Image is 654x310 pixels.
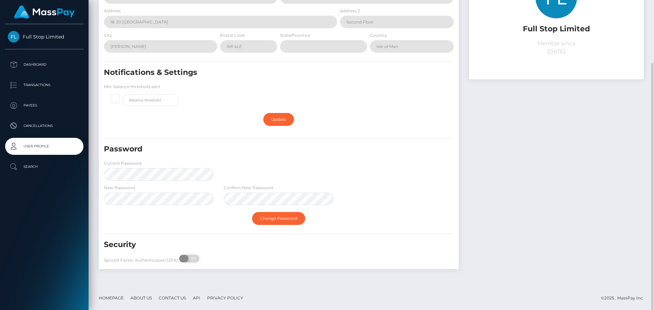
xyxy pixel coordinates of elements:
h5: Password [104,144,398,154]
p: User Profile [8,141,81,151]
div: © 2025 , MassPay Inc. [601,294,649,302]
p: Dashboard [8,60,81,70]
a: Cancellations [5,117,83,134]
label: Country [370,32,387,38]
label: Current Password [104,160,141,166]
a: Payees [5,97,83,114]
label: Min. balance threshold alert [104,84,160,90]
p: Cancellations [8,121,81,131]
span: Full Stop Limited [5,34,83,40]
img: MassPay Logo [14,5,75,19]
a: Update [263,113,294,126]
a: User Profile [5,138,83,155]
label: City [104,32,112,38]
a: About Us [128,293,155,303]
a: Contact Us [156,293,189,303]
label: Address [104,8,121,14]
a: Homepage [96,293,126,303]
p: Payees [8,100,81,111]
label: Postal Code [220,32,245,38]
label: Confirm New Password [224,185,273,191]
img: Full Stop Limited [8,31,19,43]
a: Search [5,158,83,175]
label: State/Province [280,32,310,38]
h5: Security [104,240,398,250]
label: New Password [104,185,135,191]
a: Privacy Policy [204,293,246,303]
h5: Notifications & Settings [104,67,398,78]
a: Transactions [5,77,83,94]
label: Address 2 [340,8,360,14]
span: OFF [183,255,200,262]
p: Transactions [8,80,81,90]
h5: Full Stop Limited [474,24,639,34]
a: Change Password [252,212,305,225]
a: Dashboard [5,56,83,73]
a: API [190,293,203,303]
p: Search [8,162,81,172]
label: Second Factor Authentication (2FA) [104,257,178,263]
p: Member since [DATE] [474,39,639,56]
